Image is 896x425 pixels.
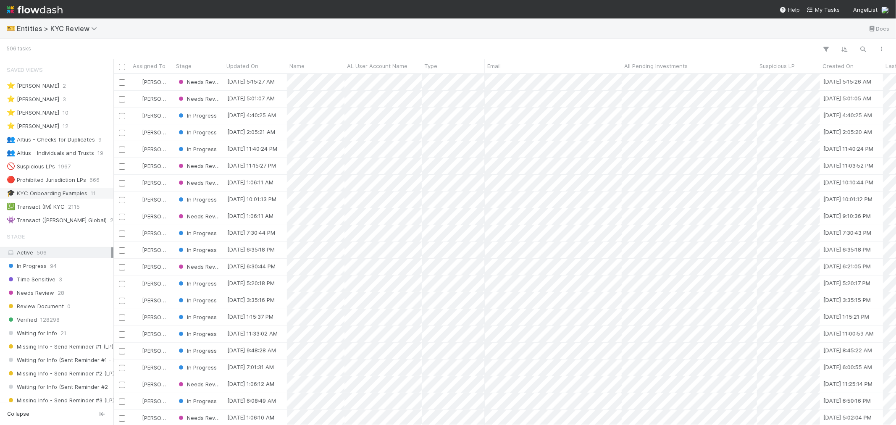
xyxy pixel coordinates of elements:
div: Needs Review [177,94,220,103]
span: [PERSON_NAME] [142,179,184,186]
span: Waiting for Info [7,328,57,338]
img: avatar_1a1d5361-16dd-4910-a949-020dcd9f55a3.png [134,95,141,102]
div: Needs Review [177,212,220,220]
div: Needs Review [177,414,220,422]
div: [DATE] 11:40:24 PM [227,144,277,153]
div: Help [780,5,800,14]
span: 21 [60,328,66,338]
span: In Progress [177,112,217,119]
div: [DATE] 4:40:25 AM [227,111,276,119]
span: Time Sensitive [7,274,55,285]
span: 11 [91,188,96,199]
span: 1967 [58,161,71,172]
div: [PERSON_NAME] [134,78,169,86]
img: avatar_cd4e5e5e-3003-49e5-bc76-fd776f359de9.png [881,6,889,14]
span: 19 [97,148,103,158]
div: [PERSON_NAME] [7,81,59,91]
span: [PERSON_NAME] [142,297,184,304]
span: Collapse [7,410,29,418]
div: [DATE] 10:01:13 PM [227,195,276,203]
div: Active [7,247,111,258]
span: In Progress [177,146,217,152]
img: avatar_73a733c5-ce41-4a22-8c93-0dca612da21e.png [134,196,141,203]
div: [PERSON_NAME] [134,296,169,304]
span: [PERSON_NAME] [142,314,184,320]
span: In Progress [7,261,47,271]
input: Toggle Row Selected [119,348,125,354]
div: [DATE] 5:01:07 AM [227,94,275,102]
div: [PERSON_NAME] [134,279,169,288]
span: [PERSON_NAME] [142,280,184,287]
div: [PERSON_NAME] [134,246,169,254]
div: [DATE] 3:35:15 PM [823,296,871,304]
span: 12 [63,121,68,131]
span: In Progress [177,280,217,287]
span: ⭐ [7,95,15,102]
span: In Progress [177,398,217,404]
div: [DATE] 5:15:26 AM [823,77,871,86]
div: Transact (IM) KYC [7,202,65,212]
span: Needs Review [177,163,224,169]
input: Toggle Row Selected [119,415,125,422]
span: [PERSON_NAME] [142,129,184,136]
span: 128298 [40,315,60,325]
span: Waiting for Info (Sent Reminder #2 - LP) [7,382,122,392]
input: Toggle Row Selected [119,315,125,321]
img: avatar_7d83f73c-397d-4044-baf2-bb2da42e298f.png [134,247,141,253]
input: Toggle Row Selected [119,79,125,86]
span: Entities > KYC Review [17,24,101,33]
div: [PERSON_NAME] [134,162,169,170]
span: [PERSON_NAME] [142,347,184,354]
input: Toggle Row Selected [119,96,125,102]
input: Toggle Row Selected [119,365,125,371]
div: Needs Review [177,78,220,86]
span: 666 [89,175,100,185]
span: In Progress [177,314,217,320]
span: Name [289,62,305,70]
span: Waiting for Info (Sent Reminder #1 - LP) [7,355,121,365]
span: Updated On [226,62,258,70]
div: [DATE] 6:30:44 PM [227,262,276,270]
div: KYC Onboarding Examples [7,188,87,199]
img: avatar_7d83f73c-397d-4044-baf2-bb2da42e298f.png [134,263,141,270]
div: [DATE] 9:48:28 AM [227,346,276,354]
div: [DATE] 6:35:18 PM [227,245,275,254]
span: 506 [37,249,47,256]
img: avatar_ec94f6e9-05c5-4d36-a6c8-d0cea77c3c29.png [134,112,141,119]
div: [DATE] 6:50:16 PM [823,396,871,405]
input: Toggle Row Selected [119,399,125,405]
div: [DATE] 1:06:11 AM [227,178,273,186]
span: Review Document [7,301,64,312]
div: In Progress [177,246,217,254]
span: [PERSON_NAME] [142,247,184,253]
input: Toggle Row Selected [119,147,125,153]
input: Toggle Row Selected [119,130,125,136]
div: [DATE] 11:40:24 PM [823,144,873,153]
div: Needs Review [177,178,220,187]
img: avatar_d6b50140-ca82-482e-b0bf-854821fc5d82.png [134,314,141,320]
div: [PERSON_NAME] [7,121,59,131]
div: [DATE] 4:40:25 AM [823,111,872,119]
span: 👥 [7,149,15,156]
span: Assigned To [133,62,166,70]
div: [DATE] 5:20:18 PM [227,279,275,287]
span: Stage [176,62,192,70]
div: [PERSON_NAME] [134,262,169,271]
input: Toggle Row Selected [119,180,125,186]
span: In Progress [177,230,217,236]
span: Saved Views [7,61,43,78]
div: [DATE] 1:15:37 PM [227,312,273,321]
span: 9 [98,134,102,145]
img: avatar_73a733c5-ce41-4a22-8c93-0dca612da21e.png [134,280,141,287]
div: Suspicious LPs [7,161,55,172]
span: [PERSON_NAME] [142,95,184,102]
input: Toggle Row Selected [119,197,125,203]
input: Toggle Row Selected [119,298,125,304]
span: Needs Review [177,381,224,388]
div: In Progress [177,229,217,237]
div: [PERSON_NAME] [134,111,169,120]
div: [DATE] 11:00:59 AM [823,329,874,338]
span: 👾 [7,216,15,223]
div: [PERSON_NAME] [134,330,169,338]
div: [DATE] 11:25:14 PM [823,380,872,388]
